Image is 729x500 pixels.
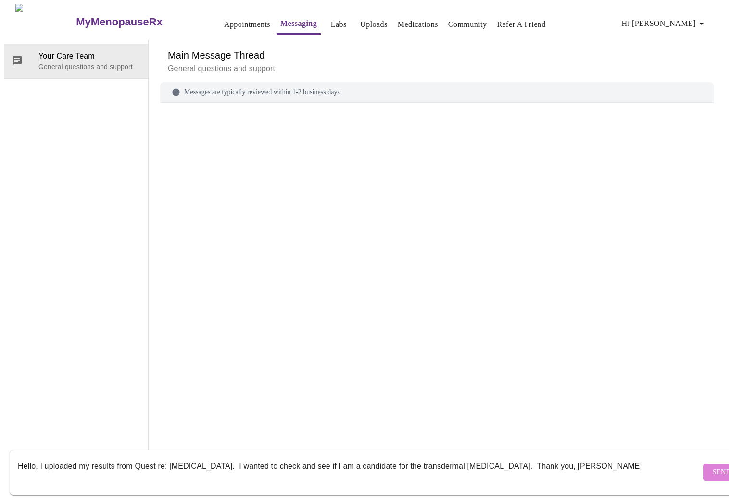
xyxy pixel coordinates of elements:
a: MyMenopauseRx [75,5,201,39]
button: Refer a Friend [493,15,550,34]
h3: MyMenopauseRx [76,16,163,28]
a: Messaging [280,17,317,30]
span: Your Care Team [38,50,140,62]
button: Appointments [220,15,274,34]
a: Medications [398,18,438,31]
p: General questions and support [168,63,706,74]
p: General questions and support [38,62,140,72]
button: Hi [PERSON_NAME] [618,14,711,33]
button: Messaging [277,14,321,35]
a: Refer a Friend [497,18,546,31]
img: MyMenopauseRx Logo [15,4,75,40]
h6: Main Message Thread [168,48,706,63]
div: Your Care TeamGeneral questions and support [4,44,148,78]
span: Hi [PERSON_NAME] [622,17,707,30]
button: Medications [394,15,442,34]
button: Labs [323,15,354,34]
a: Uploads [360,18,388,31]
a: Appointments [224,18,270,31]
a: Community [448,18,487,31]
button: Uploads [356,15,391,34]
textarea: Send a message about your appointment [18,457,701,488]
a: Labs [331,18,347,31]
button: Community [444,15,491,34]
div: Messages are typically reviewed within 1-2 business days [160,82,714,103]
